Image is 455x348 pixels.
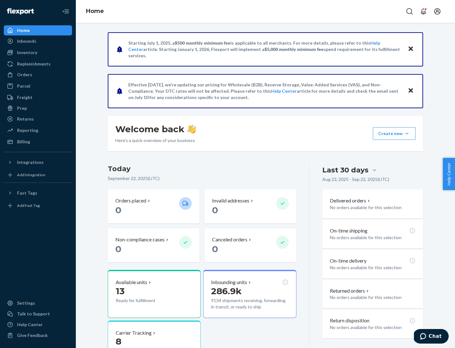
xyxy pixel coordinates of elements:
a: Returns [4,114,72,124]
span: 8 [116,336,121,347]
div: Prep [17,105,27,111]
ol: breadcrumbs [81,2,109,21]
button: Close [407,45,415,54]
h1: Welcome back [115,123,196,135]
a: Help Center [271,88,297,94]
div: Freight [17,94,33,101]
p: Here’s a quick overview of your business [115,137,196,144]
button: Close [407,86,415,96]
span: 286.9k [211,286,242,296]
a: Replenishments [4,59,72,69]
div: Give Feedback [17,332,48,339]
p: Aug 23, 2025 - Sep 22, 2025 ( UTC ) [322,176,389,183]
div: Last 30 days [322,165,368,175]
a: Home [4,25,72,35]
div: Home [17,27,30,34]
a: Prep [4,103,72,113]
div: Returns [17,116,34,122]
button: Open notifications [417,5,430,18]
button: Canceled orders 0 [204,228,296,262]
div: Integrations [17,159,44,165]
div: Reporting [17,127,38,134]
span: 0 [115,244,121,254]
div: Help Center [17,321,43,328]
p: Invalid addresses [212,197,249,204]
p: 9134 shipments receiving, forwarding, in transit, or ready to ship [211,297,288,310]
a: Inbounds [4,36,72,46]
p: Carrier Tracking [116,329,152,337]
a: Billing [4,137,72,147]
div: Billing [17,139,30,145]
p: Available units [116,279,147,286]
div: Replenishments [17,61,51,67]
button: Non-compliance cases 0 [108,228,199,262]
a: Home [86,8,104,15]
button: Delivered orders [330,197,371,204]
a: Help Center [4,320,72,330]
p: No orders available for this selection [330,204,416,211]
button: Open Search Box [403,5,416,18]
p: Canceled orders [212,236,247,243]
p: Orders placed [115,197,146,204]
img: hand-wave emoji [187,125,196,134]
span: 13 [116,286,124,296]
button: Integrations [4,157,72,167]
p: Non-compliance cases [115,236,165,243]
a: Add Fast Tag [4,201,72,211]
a: Inventory [4,47,72,58]
a: Add Integration [4,170,72,180]
span: $5,000 monthly minimum fee [264,47,324,52]
p: No orders available for this selection [330,324,416,331]
a: Settings [4,298,72,308]
span: 0 [212,244,218,254]
div: Talk to Support [17,311,50,317]
button: Talk to Support [4,309,72,319]
div: Orders [17,71,32,78]
button: Returned orders [330,287,370,295]
p: On-time shipping [330,227,367,234]
button: Open account menu [431,5,444,18]
h3: Today [108,164,296,174]
button: Create new [373,127,416,140]
img: Flexport logo [7,8,34,15]
p: No orders available for this selection [330,234,416,241]
button: Give Feedback [4,330,72,340]
div: Add Integration [17,172,45,177]
p: Effective [DATE], we're updating our pricing for Wholesale (B2B), Reserve Storage, Value-Added Se... [128,82,402,101]
p: Inbounding units [211,279,247,286]
button: Close Navigation [59,5,72,18]
p: No orders available for this selection [330,264,416,271]
p: No orders available for this selection [330,294,416,301]
div: Settings [17,300,35,306]
button: Help Center [443,158,455,190]
p: September 22, 2025 ( UTC ) [108,175,296,182]
a: Parcel [4,81,72,91]
div: Inventory [17,49,37,56]
iframe: Opens a widget where you can chat to one of our agents [414,329,449,345]
a: Orders [4,70,72,80]
div: Inbounds [17,38,36,44]
button: Orders placed 0 [108,190,199,223]
div: Parcel [17,83,30,89]
span: 0 [212,205,218,215]
span: 0 [115,205,121,215]
p: Ready for fulfillment [116,297,174,304]
p: Starting July 1, 2025, a is applicable to all merchants. For more details, please refer to this a... [128,40,402,59]
p: Return disposition [330,317,369,324]
a: Freight [4,92,72,103]
a: Reporting [4,125,72,135]
p: On-time delivery [330,257,367,264]
button: Fast Tags [4,188,72,198]
span: $500 monthly minimum fee [175,40,230,46]
div: Add Fast Tag [17,203,40,208]
button: Inbounding units286.9k9134 shipments receiving, forwarding, in transit, or ready to ship [203,270,296,318]
div: Fast Tags [17,190,37,196]
button: Invalid addresses 0 [204,190,296,223]
button: Available units13Ready for fulfillment [108,270,201,318]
